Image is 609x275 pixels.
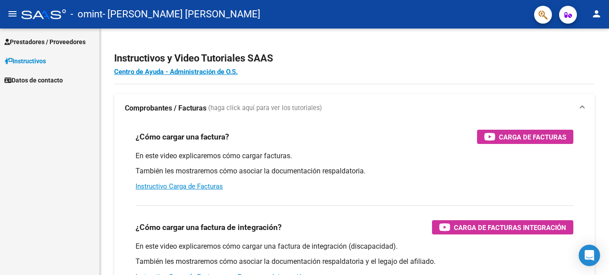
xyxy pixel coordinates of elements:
a: Instructivo Carga de Facturas [136,182,223,190]
mat-icon: menu [7,8,18,19]
button: Carga de Facturas [477,130,573,144]
strong: Comprobantes / Facturas [125,103,206,113]
span: Carga de Facturas [499,131,566,143]
h2: Instructivos y Video Tutoriales SAAS [114,50,595,67]
span: Carga de Facturas Integración [454,222,566,233]
p: En este video explicaremos cómo cargar facturas. [136,151,573,161]
span: Instructivos [4,56,46,66]
span: Prestadores / Proveedores [4,37,86,47]
a: Centro de Ayuda - Administración de O.S. [114,68,238,76]
span: (haga click aquí para ver los tutoriales) [208,103,322,113]
mat-icon: person [591,8,602,19]
span: Datos de contacto [4,75,63,85]
span: - [PERSON_NAME] [PERSON_NAME] [103,4,260,24]
p: También les mostraremos cómo asociar la documentación respaldatoria. [136,166,573,176]
h3: ¿Cómo cargar una factura? [136,131,229,143]
p: También les mostraremos cómo asociar la documentación respaldatoria y el legajo del afiliado. [136,257,573,267]
div: Open Intercom Messenger [579,245,600,266]
span: - omint [70,4,103,24]
p: En este video explicaremos cómo cargar una factura de integración (discapacidad). [136,242,573,251]
mat-expansion-panel-header: Comprobantes / Facturas (haga click aquí para ver los tutoriales) [114,94,595,123]
h3: ¿Cómo cargar una factura de integración? [136,221,282,234]
button: Carga de Facturas Integración [432,220,573,234]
